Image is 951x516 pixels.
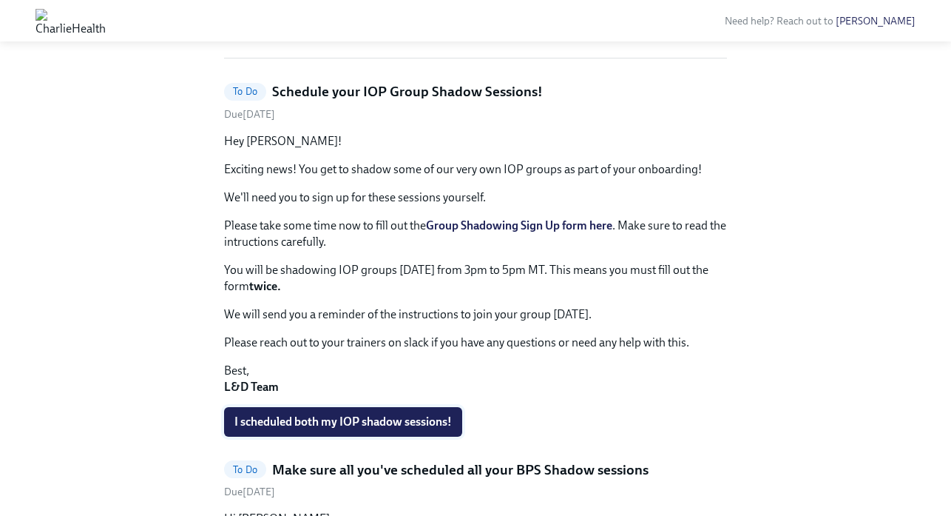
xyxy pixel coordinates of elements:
button: I scheduled both my IOP shadow sessions! [224,407,462,437]
span: To Do [224,86,266,97]
span: Need help? Reach out to [725,15,916,27]
p: Best, [224,363,727,395]
img: CharlieHealth [35,9,106,33]
p: We will send you a reminder of the instructions to join your group [DATE]. [224,306,727,323]
span: To Do [224,464,266,475]
p: We'll need you to sign up for these sessions yourself. [224,190,727,206]
strong: L&D Team [224,380,279,394]
p: Please take some time now to fill out the . Make sure to read the intructions carefully. [224,218,727,250]
a: Group Shadowing Sign Up form here [426,218,612,232]
a: To DoSchedule your IOP Group Shadow Sessions!Due[DATE] [224,82,727,121]
span: Thursday, August 28th 2025, 1:00 am [224,486,275,498]
strong: twice. [249,279,281,293]
h5: Schedule your IOP Group Shadow Sessions! [272,82,543,101]
span: Tuesday, August 26th 2025, 10:00 am [224,108,275,121]
span: I scheduled both my IOP shadow sessions! [234,415,452,429]
h5: Make sure all you've scheduled all your BPS Shadow sessions [272,460,649,480]
a: To DoMake sure all you've scheduled all your BPS Shadow sessionsDue[DATE] [224,460,727,500]
p: Please reach out to your trainers on slack if you have any questions or need any help with this. [224,335,727,351]
p: Exciting news! You get to shadow some of our very own IOP groups as part of your onboarding! [224,161,727,178]
p: Hey [PERSON_NAME]! [224,133,727,150]
a: [PERSON_NAME] [836,15,916,27]
p: You will be shadowing IOP groups [DATE] from 3pm to 5pm MT. This means you must fill out the form [224,262,727,295]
